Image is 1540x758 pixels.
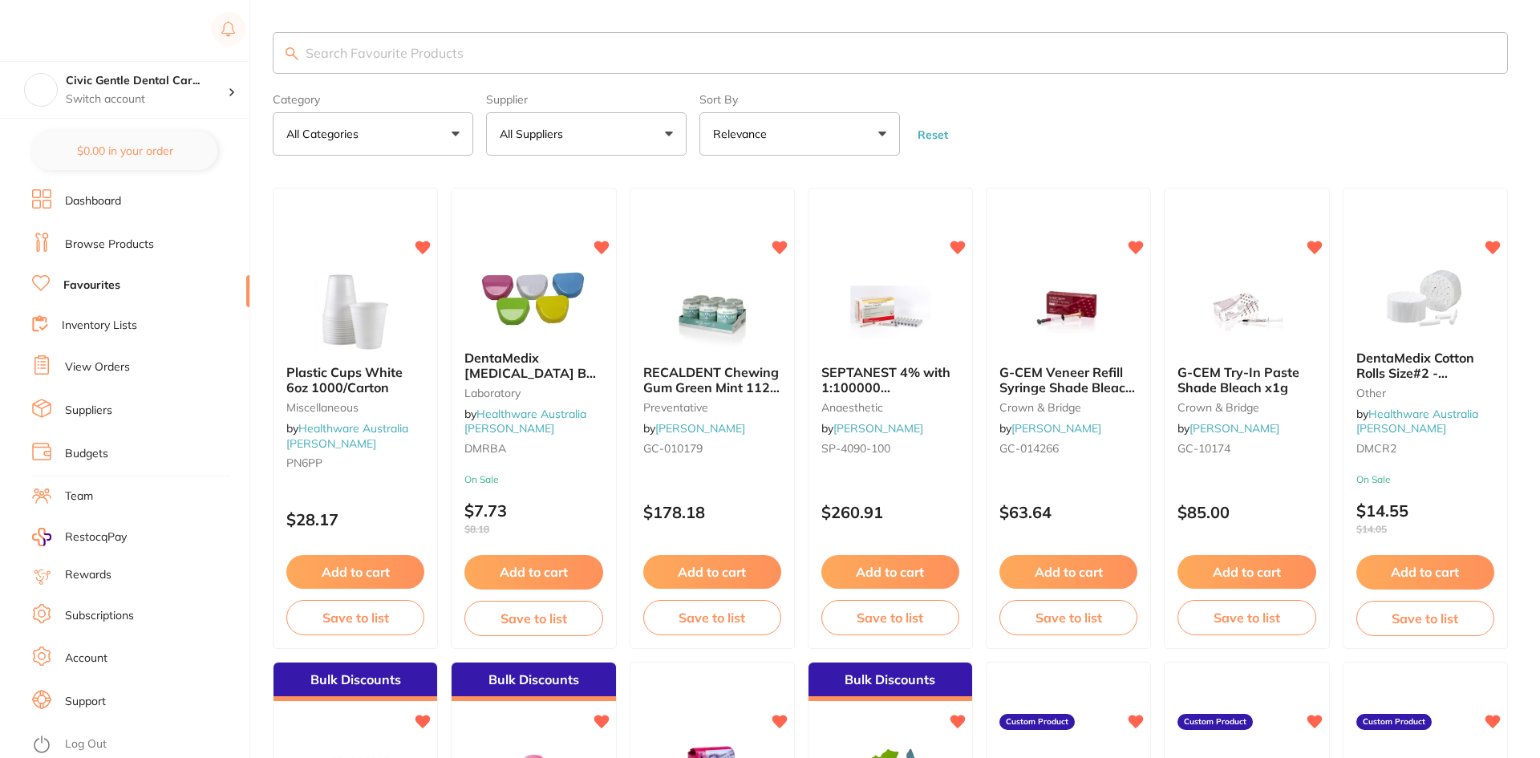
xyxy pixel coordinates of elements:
[643,600,781,635] button: Save to list
[66,73,228,89] h4: Civic Gentle Dental Care
[500,126,569,142] p: All Suppliers
[1177,600,1315,635] button: Save to list
[1356,524,1494,535] span: $14.05
[286,456,322,470] span: PN6PP
[1356,407,1478,436] span: by
[63,278,120,294] a: Favourites
[286,421,408,450] span: by
[1177,503,1315,521] p: $85.00
[1356,714,1432,730] label: Custom Product
[486,93,687,106] label: Supplier
[65,237,154,253] a: Browse Products
[1177,401,1315,414] small: crown & bridge
[821,421,923,436] span: by
[65,529,127,545] span: RestocqPay
[1356,441,1396,456] span: DMCR2
[65,694,106,710] a: Support
[286,600,424,635] button: Save to list
[65,736,107,752] a: Log Out
[486,112,687,156] button: All Suppliers
[286,364,403,395] span: Plastic Cups White 6oz 1000/Carton
[1195,272,1299,352] img: G-CEM Try-In Paste Shade Bleach x1g
[999,441,1059,456] span: GC-014266
[274,663,437,701] div: Bulk Discounts
[821,555,959,589] button: Add to cart
[65,193,121,209] a: Dashboard
[481,257,586,338] img: DentaMedix Retainer Box Assorted - 10/Pack
[464,350,601,395] span: DentaMedix [MEDICAL_DATA] Box Assorted - 10/Pack
[1011,421,1101,436] a: [PERSON_NAME]
[32,132,217,170] button: $0.00 in your order
[65,359,130,375] a: View Orders
[1177,714,1253,730] label: Custom Product
[1356,351,1494,380] b: DentaMedix Cotton Rolls Size#2 - 2000/Box
[286,365,424,395] b: Plastic Cups White 6oz 1000/Carton
[999,600,1137,635] button: Save to list
[464,524,602,535] span: $8.18
[1177,555,1315,589] button: Add to cart
[286,421,408,450] a: Healthware Australia [PERSON_NAME]
[643,364,780,410] span: RECALDENT Chewing Gum Green Mint 112 Pellets x 6 Jars
[660,272,764,352] img: RECALDENT Chewing Gum Green Mint 112 Pellets x 6 Jars
[1373,257,1477,338] img: DentaMedix Cotton Rolls Size#2 - 2000/Box
[464,474,602,485] small: On Sale
[464,601,602,636] button: Save to list
[999,714,1075,730] label: Custom Product
[643,421,745,436] span: by
[464,441,506,456] span: DMRBA
[643,401,781,414] small: preventative
[25,74,57,106] img: Civic Gentle Dental Care
[643,365,781,395] b: RECALDENT Chewing Gum Green Mint 112 Pellets x 6 Jars
[699,93,900,106] label: Sort By
[643,555,781,589] button: Add to cart
[66,91,228,107] p: Switch account
[1356,501,1494,535] p: $14.55
[808,663,972,701] div: Bulk Discounts
[464,501,602,535] p: $7.73
[1177,441,1230,456] span: GC-10174
[65,446,108,462] a: Budgets
[999,555,1137,589] button: Add to cart
[643,503,781,521] p: $178.18
[699,112,900,156] button: Relevance
[464,387,602,399] small: Laboratory
[1177,421,1279,436] span: by
[1356,350,1474,395] span: DentaMedix Cotton Rolls Size#2 - 2000/Box
[999,365,1137,395] b: G-CEM Veneer Refill Syringe Shade Bleach x1.7g
[62,318,137,334] a: Inventory Lists
[286,510,424,529] p: $28.17
[1356,474,1494,485] small: On Sale
[821,441,890,456] span: SP-4090-100
[65,488,93,505] a: Team
[32,528,127,546] a: RestocqPay
[303,272,407,352] img: Plastic Cups White 6oz 1000/Carton
[1356,555,1494,589] button: Add to cart
[999,401,1137,414] small: crown & bridge
[838,272,942,352] img: SEPTANEST 4% with 1:100000 adrenalin 2.2ml 2xBox 50 GOLD
[821,503,959,521] p: $260.91
[464,407,586,436] span: by
[833,421,923,436] a: [PERSON_NAME]
[65,567,111,583] a: Rewards
[65,403,112,419] a: Suppliers
[1016,272,1121,352] img: G-CEM Veneer Refill Syringe Shade Bleach x1.7g
[273,93,473,106] label: Category
[286,401,424,414] small: Miscellaneous
[821,401,959,414] small: anaesthetic
[1189,421,1279,436] a: [PERSON_NAME]
[65,651,107,667] a: Account
[821,364,956,424] span: SEPTANEST 4% with 1:100000 [MEDICAL_DATA] 2.2ml 2xBox 50 GOLD
[913,128,953,142] button: Reset
[464,407,586,436] a: Healthware Australia [PERSON_NAME]
[999,364,1135,410] span: G-CEM Veneer Refill Syringe Shade Bleach x1.7g
[452,663,615,701] div: Bulk Discounts
[32,12,135,49] a: Restocq Logo
[999,503,1137,521] p: $63.64
[1356,387,1494,399] small: other
[464,555,602,589] button: Add to cart
[1177,364,1299,395] span: G-CEM Try-In Paste Shade Bleach x1g
[643,441,703,456] span: GC-010179
[1356,601,1494,636] button: Save to list
[286,126,365,142] p: All Categories
[713,126,773,142] p: Relevance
